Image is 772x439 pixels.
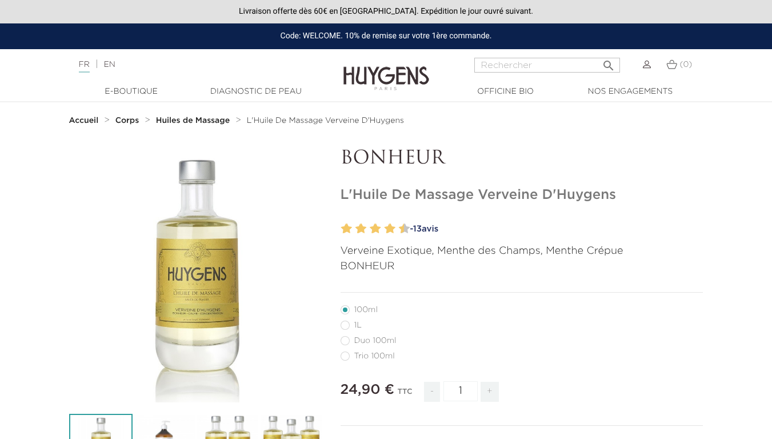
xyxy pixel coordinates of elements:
[474,58,620,73] input: Rechercher
[679,61,692,69] span: (0)
[341,383,395,397] span: 24,90 €
[573,86,687,98] a: Nos engagements
[339,221,343,237] label: 1
[373,221,381,237] label: 6
[481,382,499,402] span: +
[73,58,313,71] div: |
[602,55,615,69] i: 
[341,244,703,259] p: Verveine Exotique, Menthe des Champs, Menthe Crépue
[341,148,703,170] p: BONHEUR
[382,221,386,237] label: 7
[156,116,233,125] a: Huiles de Massage
[343,221,352,237] label: 2
[341,352,409,361] label: Trio 100ml
[413,225,422,233] span: 13
[247,117,404,125] span: L'Huile De Massage Verveine D'Huygens
[115,117,139,125] strong: Corps
[341,321,375,330] label: 1L
[367,221,371,237] label: 5
[397,221,401,237] label: 9
[343,48,429,92] img: Huygens
[341,259,703,274] p: BONHEUR
[598,54,619,70] button: 
[353,221,357,237] label: 3
[341,305,391,314] label: 100ml
[401,221,410,237] label: 10
[247,116,404,125] a: L'Huile De Massage Verveine D'Huygens
[443,381,478,401] input: Quantité
[358,221,366,237] label: 4
[341,187,703,203] h1: L'Huile De Massage Verveine D'Huygens
[69,116,101,125] a: Accueil
[103,61,115,69] a: EN
[69,117,99,125] strong: Accueil
[424,382,440,402] span: -
[79,61,90,73] a: FR
[406,221,703,238] a: -13avis
[341,336,410,345] label: Duo 100ml
[115,116,142,125] a: Corps
[199,86,313,98] a: Diagnostic de peau
[74,86,189,98] a: E-Boutique
[156,117,230,125] strong: Huiles de Massage
[398,380,413,410] div: TTC
[387,221,395,237] label: 8
[449,86,563,98] a: Officine Bio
